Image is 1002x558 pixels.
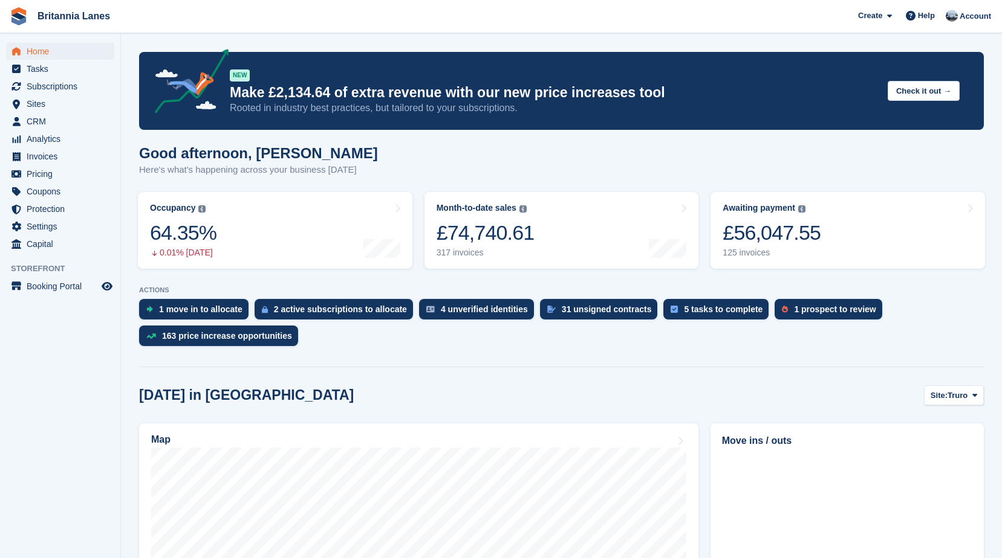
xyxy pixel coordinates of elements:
[145,49,229,118] img: price-adjustments-announcement-icon-8257ccfd72463d97f412b2fc003d46551f7dbcb40ab6d574587a9cd5c0d94...
[562,304,652,314] div: 31 unsigned contracts
[918,10,935,22] span: Help
[6,130,114,147] a: menu
[723,220,821,245] div: £56,047.55
[6,218,114,235] a: menu
[27,200,99,217] span: Protection
[948,390,968,402] span: Truro
[27,218,99,235] span: Settings
[858,10,882,22] span: Create
[6,165,114,182] a: menu
[540,299,664,325] a: 31 unsigned contracts
[722,434,972,448] h2: Move ins / outs
[6,148,114,165] a: menu
[960,10,991,22] span: Account
[27,60,99,77] span: Tasks
[27,43,99,60] span: Home
[6,78,114,95] a: menu
[33,6,115,26] a: Britannia Lanes
[27,278,99,295] span: Booking Portal
[27,148,99,165] span: Invoices
[437,220,535,245] div: £74,740.61
[146,333,156,339] img: price_increase_opportunities-93ffe204e8149a01c8c9dc8f82e8f89637d9d84a8eef4429ea346261dce0b2c0.svg
[671,306,678,313] img: task-75834270c22a3079a89374b754ae025e5fb1db73e45f91037f5363f120a921f8.svg
[441,304,528,314] div: 4 unverified identities
[27,183,99,200] span: Coupons
[794,304,876,314] div: 1 prospect to review
[150,248,216,258] div: 0.01% [DATE]
[139,286,984,294] p: ACTIONS
[6,236,114,252] a: menu
[27,236,99,252] span: Capital
[10,7,28,25] img: stora-icon-8386f47178a22dfd0bd8f6a31ec36ba5ce8667c1dd55bd0f319d3a0aa187defe.svg
[798,205,805,213] img: icon-info-grey-7440780725fd019a000dd9b08b2336e03edf1995a4989e88bcd33f0948082b44.svg
[139,387,354,403] h2: [DATE] in [GEOGRAPHIC_DATA]
[6,95,114,112] a: menu
[437,203,516,213] div: Month-to-date sales
[159,304,242,314] div: 1 move in to allocate
[547,306,556,313] img: contract_signature_icon-13c848040528278c33f63329250d36e43548de30e8caae1d1a13099fd9432cc5.svg
[139,145,378,161] h1: Good afternoon, [PERSON_NAME]
[139,163,378,177] p: Here's what's happening across your business [DATE]
[723,248,821,258] div: 125 invoices
[255,299,419,325] a: 2 active subscriptions to allocate
[150,203,195,213] div: Occupancy
[888,81,960,101] button: Check it out →
[782,306,788,313] img: prospect-51fa495bee0391a8d652442698ab0144808aea92771e9ea1ae160a38d050c398.svg
[100,279,114,293] a: Preview store
[27,130,99,147] span: Analytics
[6,200,114,217] a: menu
[711,192,985,269] a: Awaiting payment £56,047.55 125 invoices
[11,263,120,275] span: Storefront
[138,192,412,269] a: Occupancy 64.35% 0.01% [DATE]
[775,299,888,325] a: 1 prospect to review
[723,203,795,213] div: Awaiting payment
[262,306,268,313] img: active_subscription_to_allocate_icon-d502201f5373d7db506a760aba3b589e785aa758c864c3986d89f69b8ff3...
[139,325,304,352] a: 163 price increase opportunities
[151,434,171,445] h2: Map
[419,299,540,325] a: 4 unverified identities
[924,385,984,405] button: Site: Truro
[684,304,763,314] div: 5 tasks to complete
[425,192,699,269] a: Month-to-date sales £74,740.61 317 invoices
[946,10,958,22] img: John Millership
[230,69,250,82] div: NEW
[6,60,114,77] a: menu
[6,278,114,295] a: menu
[27,78,99,95] span: Subscriptions
[230,84,878,101] p: Make £2,134.64 of extra revenue with our new price increases tool
[146,306,153,313] img: move_ins_to_allocate_icon-fdf77a2bb77ea45bf5b3d319d69a93e2d87916cf1d5bf7949dd705db3b84f3ca.svg
[6,183,114,200] a: menu
[27,95,99,112] span: Sites
[198,205,206,213] img: icon-info-grey-7440780725fd019a000dd9b08b2336e03edf1995a4989e88bcd33f0948082b44.svg
[27,165,99,182] span: Pricing
[274,304,407,314] div: 2 active subscriptions to allocate
[162,331,292,341] div: 163 price increase opportunities
[6,113,114,130] a: menu
[139,299,255,325] a: 1 move in to allocate
[437,248,535,258] div: 317 invoices
[230,101,878,115] p: Rooted in industry best practices, but tailored to your subscriptions.
[6,43,114,60] a: menu
[931,390,948,402] span: Site:
[150,220,216,245] div: 64.35%
[519,205,527,213] img: icon-info-grey-7440780725fd019a000dd9b08b2336e03edf1995a4989e88bcd33f0948082b44.svg
[27,113,99,130] span: CRM
[663,299,775,325] a: 5 tasks to complete
[426,306,435,313] img: verify_identity-adf6edd0f0f0b5bbfe63781bf79b02c33cf7c696d77639b501bdc392416b5a36.svg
